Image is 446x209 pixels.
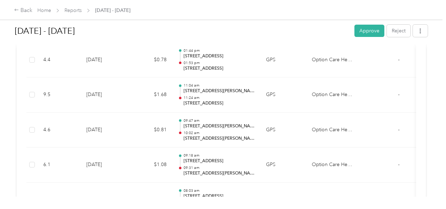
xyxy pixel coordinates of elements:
[260,77,306,113] td: GPS
[184,61,255,65] p: 01:53 pm
[306,43,359,78] td: Option Care Health
[184,131,255,135] p: 10:02 am
[184,95,255,100] p: 11:24 am
[184,158,255,164] p: [STREET_ADDRESS]
[130,77,172,113] td: $1.68
[398,57,399,63] span: -
[184,165,255,170] p: 09:31 am
[81,113,130,148] td: [DATE]
[95,7,130,14] span: [DATE] - [DATE]
[184,135,255,142] p: [STREET_ADDRESS][PERSON_NAME][PERSON_NAME][US_STATE]
[354,25,384,37] button: Approve
[407,170,446,209] iframe: Everlance-gr Chat Button Frame
[184,193,255,199] p: [STREET_ADDRESS]
[81,77,130,113] td: [DATE]
[184,65,255,72] p: [STREET_ADDRESS]
[184,48,255,53] p: 01:44 pm
[184,83,255,88] p: 11:04 am
[15,23,349,39] h1: Sep 1 - 30, 2025
[81,147,130,183] td: [DATE]
[64,7,82,13] a: Reports
[184,153,255,158] p: 09:18 am
[184,170,255,177] p: [STREET_ADDRESS][PERSON_NAME]
[130,43,172,78] td: $0.78
[184,100,255,107] p: [STREET_ADDRESS]
[260,147,306,183] td: GPS
[184,53,255,59] p: [STREET_ADDRESS]
[81,43,130,78] td: [DATE]
[130,113,172,148] td: $0.81
[38,113,81,148] td: 4.6
[260,113,306,148] td: GPS
[38,77,81,113] td: 9.5
[306,147,359,183] td: Option Care Health
[38,147,81,183] td: 6.1
[184,123,255,129] p: [STREET_ADDRESS][PERSON_NAME]
[38,43,81,78] td: 4.4
[398,161,399,167] span: -
[184,118,255,123] p: 09:47 am
[37,7,51,13] a: Home
[398,91,399,97] span: -
[398,127,399,133] span: -
[184,188,255,193] p: 08:03 am
[387,25,410,37] button: Reject
[260,43,306,78] td: GPS
[306,113,359,148] td: Option Care Health
[184,88,255,94] p: [STREET_ADDRESS][PERSON_NAME][PERSON_NAME][US_STATE]
[306,77,359,113] td: Option Care Health
[398,197,399,203] span: -
[130,147,172,183] td: $1.08
[14,6,32,15] div: Back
